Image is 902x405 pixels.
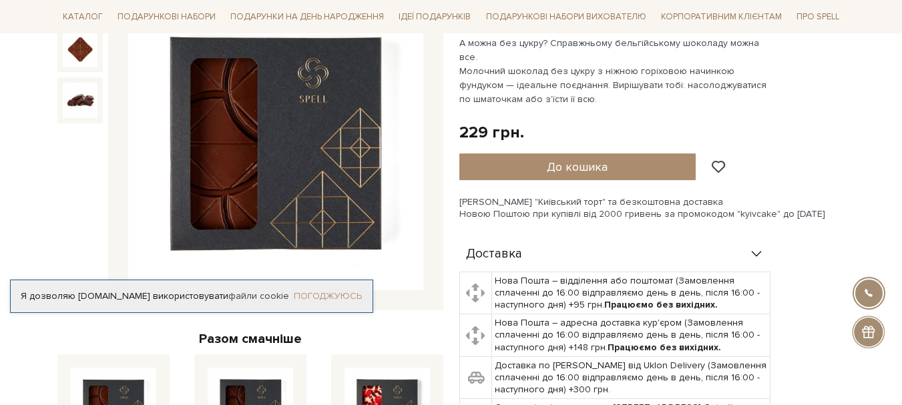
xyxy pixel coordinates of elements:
div: Я дозволяю [DOMAIN_NAME] використовувати [11,290,373,302]
div: 229 грн. [459,122,524,143]
td: Нова Пошта – адресна доставка кур'єром (Замовлення сплаченні до 16:00 відправляємо день в день, п... [491,314,770,357]
a: Подарункові набори вихователю [481,5,652,28]
div: [PERSON_NAME] "Київський торт" та безкоштовна доставка Новою Поштою при купівлі від 2000 гривень ... [459,196,845,220]
a: Погоджуюсь [294,290,362,302]
span: До кошика [547,159,608,174]
a: файли cookie [228,290,289,302]
img: Молочний шоколад з фундуком без цукру [63,32,97,67]
b: Працюємо без вихідних. [608,342,721,353]
span: А можна без цукру? Справжньому бельгійському шоколаду можна все. [459,37,762,63]
img: Молочний шоколад з фундуком без цукру [63,83,97,117]
span: Доставка [466,248,522,260]
b: Працюємо без вихідних. [604,299,718,310]
td: Нова Пошта – відділення або поштомат (Замовлення сплаченні до 16:00 відправляємо день в день, піс... [491,272,770,314]
div: Разом смачніше [57,330,443,348]
button: До кошика [459,153,696,180]
a: Каталог [57,7,108,27]
a: Про Spell [791,7,845,27]
td: Доставка по [PERSON_NAME] від Uklon Delivery (Замовлення сплаченні до 16:00 відправляємо день в д... [491,356,770,399]
a: Подарункові набори [112,7,221,27]
span: Молочний шоколад без цукру з ніжною горіховою начинкою фундуком — ідеальне поєднання. Вирішувати ... [459,65,769,105]
a: Подарунки на День народження [225,7,389,27]
a: Корпоративним клієнтам [656,5,787,28]
a: Ідеї подарунків [393,7,476,27]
